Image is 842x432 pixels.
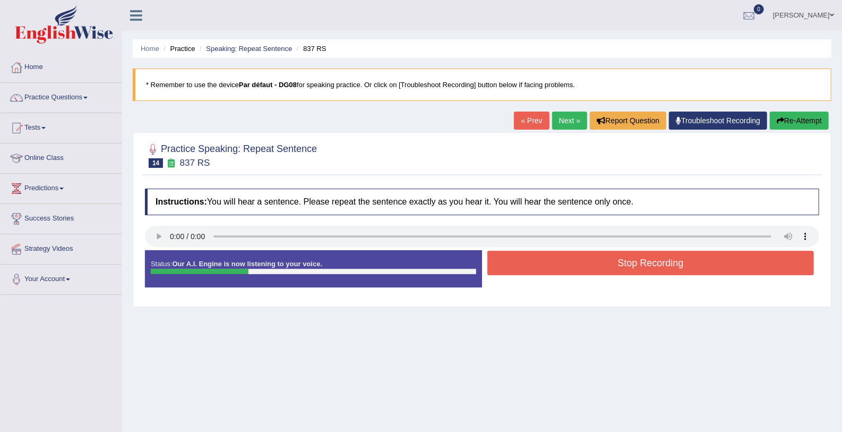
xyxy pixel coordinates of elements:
li: 837 RS [294,44,327,54]
button: Report Question [590,112,666,130]
h2: Practice Speaking: Repeat Sentence [145,141,317,168]
b: Instructions: [156,197,207,206]
strong: Our A.I. Engine is now listening to your voice. [172,260,322,268]
a: « Prev [514,112,549,130]
b: Par défaut - DG08 [239,81,297,89]
a: Online Class [1,143,122,170]
span: 0 [754,4,764,14]
a: Tests [1,113,122,140]
small: 837 RS [180,158,210,168]
button: Stop Recording [487,251,814,275]
a: Success Stories [1,204,122,231]
li: Practice [161,44,195,54]
div: Status: [145,250,482,287]
a: Predictions [1,174,122,200]
a: Practice Questions [1,83,122,109]
a: Next » [552,112,587,130]
a: Strategy Videos [1,234,122,261]
button: Re-Attempt [770,112,829,130]
blockquote: * Remember to use the device for speaking practice. Or click on [Troubleshoot Recording] button b... [133,69,831,101]
span: 14 [149,158,163,168]
a: Speaking: Repeat Sentence [206,45,292,53]
h4: You will hear a sentence. Please repeat the sentence exactly as you hear it. You will hear the se... [145,189,819,215]
a: Home [141,45,159,53]
a: Troubleshoot Recording [669,112,767,130]
a: Home [1,53,122,79]
a: Your Account [1,265,122,291]
small: Exam occurring question [166,158,177,168]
